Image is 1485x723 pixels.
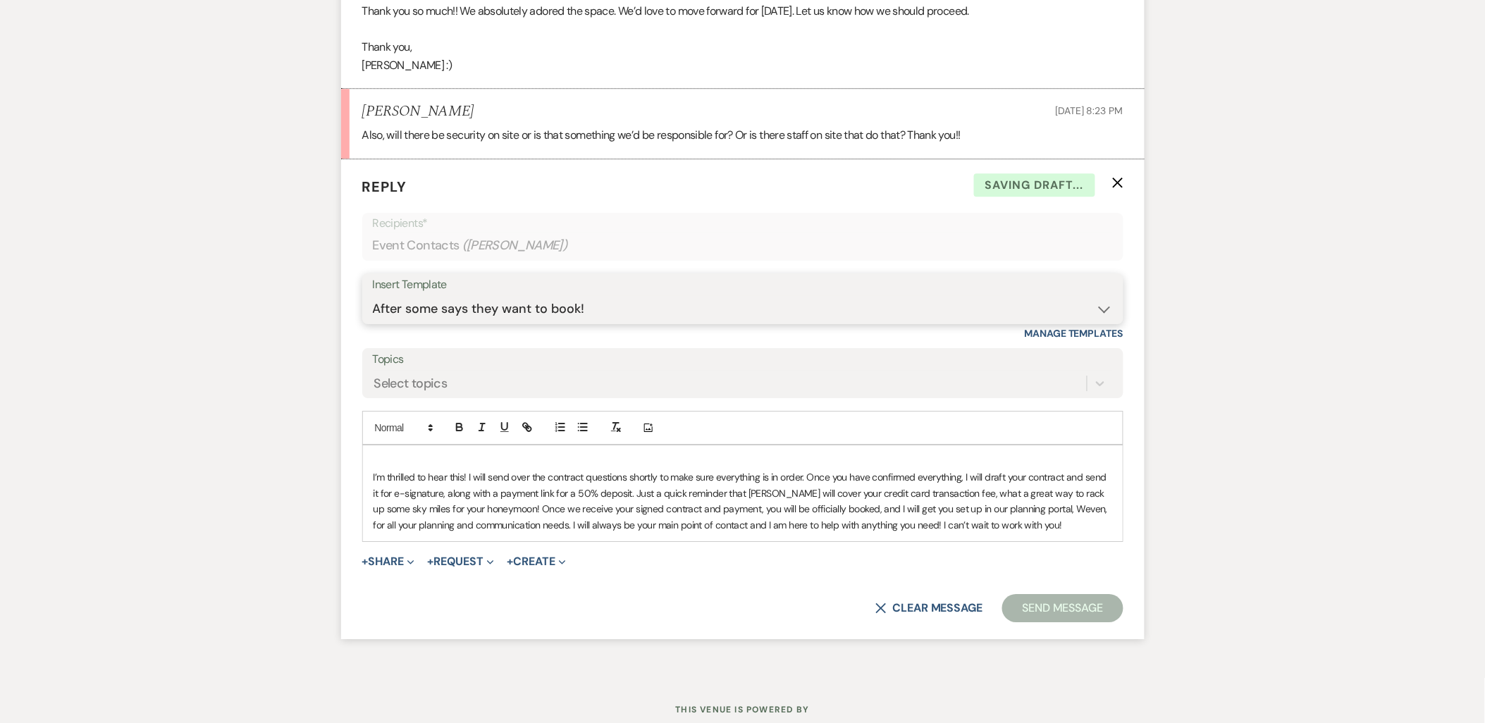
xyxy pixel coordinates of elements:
[362,126,1123,144] p: Also, will there be security on site or is that something we’d be responsible for? Or is there st...
[507,556,513,567] span: +
[362,178,407,196] span: Reply
[374,373,448,393] div: Select topics
[507,556,565,567] button: Create
[875,602,982,614] button: Clear message
[362,556,369,567] span: +
[362,103,474,121] h5: [PERSON_NAME]
[462,236,568,255] span: ( [PERSON_NAME] )
[373,232,1113,259] div: Event Contacts
[362,56,1123,75] p: [PERSON_NAME] :)
[1025,327,1123,340] a: Manage Templates
[374,469,1112,533] p: I’m thrilled to hear this! I will send over the contract questions shortly to make sure everythin...
[373,350,1113,370] label: Topics
[1002,594,1123,622] button: Send Message
[362,2,1123,20] p: Thank you so much!! We absolutely adored the space. We’d love to move forward for [DATE]. Let us ...
[427,556,494,567] button: Request
[427,556,433,567] span: +
[373,214,1113,233] p: Recipients*
[373,275,1113,295] div: Insert Template
[974,173,1095,197] span: Saving draft...
[362,556,415,567] button: Share
[362,38,1123,56] p: Thank you,
[1055,104,1123,117] span: [DATE] 8:23 PM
